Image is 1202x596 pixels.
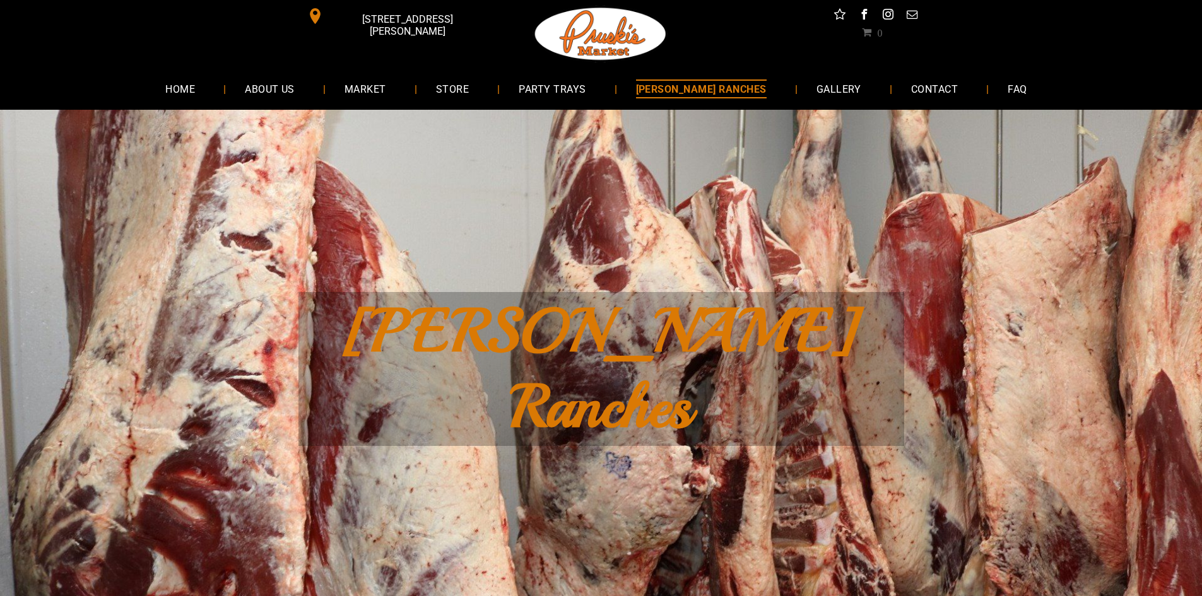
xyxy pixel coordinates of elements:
a: MARKET [326,72,405,105]
a: Social network [832,6,848,26]
a: email [904,6,920,26]
a: facebook [856,6,872,26]
a: CONTACT [892,72,977,105]
a: [STREET_ADDRESS][PERSON_NAME] [298,6,492,26]
a: PARTY TRAYS [500,72,604,105]
a: STORE [417,72,488,105]
span: [STREET_ADDRESS][PERSON_NAME] [326,7,488,44]
a: [PERSON_NAME] RANCHES [617,72,786,105]
span: 0 [877,27,882,37]
a: FAQ [989,72,1046,105]
a: HOME [146,72,214,105]
span: [PERSON_NAME] Ranches [343,293,859,445]
a: GALLERY [798,72,880,105]
a: instagram [880,6,896,26]
a: ABOUT US [226,72,314,105]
